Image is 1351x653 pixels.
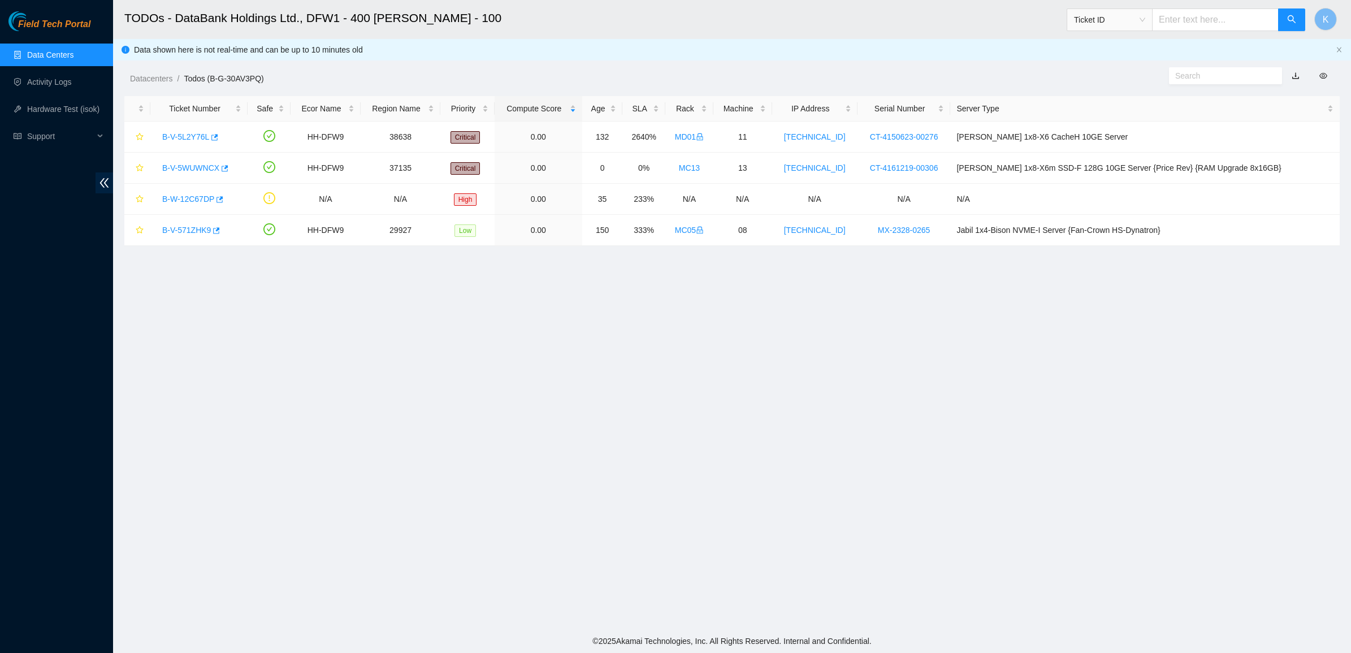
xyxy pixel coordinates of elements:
[451,162,480,175] span: Critical
[136,195,144,204] span: star
[361,215,441,246] td: 29927
[291,153,361,184] td: HH-DFW9
[27,77,72,87] a: Activity Logs
[27,125,94,148] span: Support
[878,226,930,235] a: MX-2328-0265
[950,215,1340,246] td: Jabil 1x4-Bison NVME-I Server {Fan-Crown HS-Dynatron}
[784,132,846,141] a: [TECHNICAL_ID]
[451,131,480,144] span: Critical
[263,161,275,173] span: check-circle
[177,74,179,83] span: /
[18,19,90,30] span: Field Tech Portal
[1336,46,1343,54] button: close
[454,224,476,237] span: Low
[1314,8,1337,31] button: K
[263,192,275,204] span: exclamation-circle
[8,11,57,31] img: Akamai Technologies
[495,122,582,153] td: 0.00
[131,128,144,146] button: star
[131,221,144,239] button: star
[27,50,73,59] a: Data Centers
[361,153,441,184] td: 37135
[1074,11,1145,28] span: Ticket ID
[950,184,1340,215] td: N/A
[1292,71,1300,80] a: download
[1336,46,1343,53] span: close
[131,159,144,177] button: star
[263,223,275,235] span: check-circle
[679,163,700,172] a: MC13
[291,215,361,246] td: HH-DFW9
[136,226,144,235] span: star
[130,74,172,83] a: Datacenters
[495,215,582,246] td: 0.00
[713,184,772,215] td: N/A
[131,190,144,208] button: star
[136,164,144,173] span: star
[696,226,704,234] span: lock
[1283,67,1308,85] button: download
[162,132,209,141] a: B-V-5L2Y76L
[1323,12,1329,27] span: K
[582,184,623,215] td: 35
[454,193,477,206] span: High
[291,122,361,153] td: HH-DFW9
[495,153,582,184] td: 0.00
[263,130,275,142] span: check-circle
[136,133,144,142] span: star
[113,629,1351,653] footer: © 2025 Akamai Technologies, Inc. All Rights Reserved. Internal and Confidential.
[162,163,219,172] a: B-V-5WUWNCX
[162,194,214,204] a: B-W-12C67DP
[495,184,582,215] td: 0.00
[858,184,951,215] td: N/A
[622,153,665,184] td: 0%
[696,133,704,141] span: lock
[582,215,623,246] td: 150
[27,105,99,114] a: Hardware Test (isok)
[713,215,772,246] td: 08
[184,74,263,83] a: Todos (B-G-30AV3PQ)
[675,226,704,235] a: MC05lock
[1287,15,1296,25] span: search
[622,215,665,246] td: 333%
[1175,70,1267,82] input: Search
[361,184,441,215] td: N/A
[784,163,846,172] a: [TECHNICAL_ID]
[8,20,90,35] a: Akamai TechnologiesField Tech Portal
[713,122,772,153] td: 11
[713,153,772,184] td: 13
[361,122,441,153] td: 38638
[1278,8,1305,31] button: search
[582,122,623,153] td: 132
[950,153,1340,184] td: [PERSON_NAME] 1x8-X6m SSD-F 128G 10GE Server {Price Rev} {RAM Upgrade 8x16GB}
[772,184,858,215] td: N/A
[675,132,704,141] a: MD01lock
[162,226,211,235] a: B-V-571ZHK9
[582,153,623,184] td: 0
[870,132,938,141] a: CT-4150623-00276
[950,122,1340,153] td: [PERSON_NAME] 1x8-X6 CacheH 10GE Server
[291,184,361,215] td: N/A
[665,184,713,215] td: N/A
[784,226,846,235] a: [TECHNICAL_ID]
[96,172,113,193] span: double-left
[622,122,665,153] td: 2640%
[622,184,665,215] td: 233%
[870,163,938,172] a: CT-4161219-00306
[14,132,21,140] span: read
[1319,72,1327,80] span: eye
[1152,8,1279,31] input: Enter text here...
